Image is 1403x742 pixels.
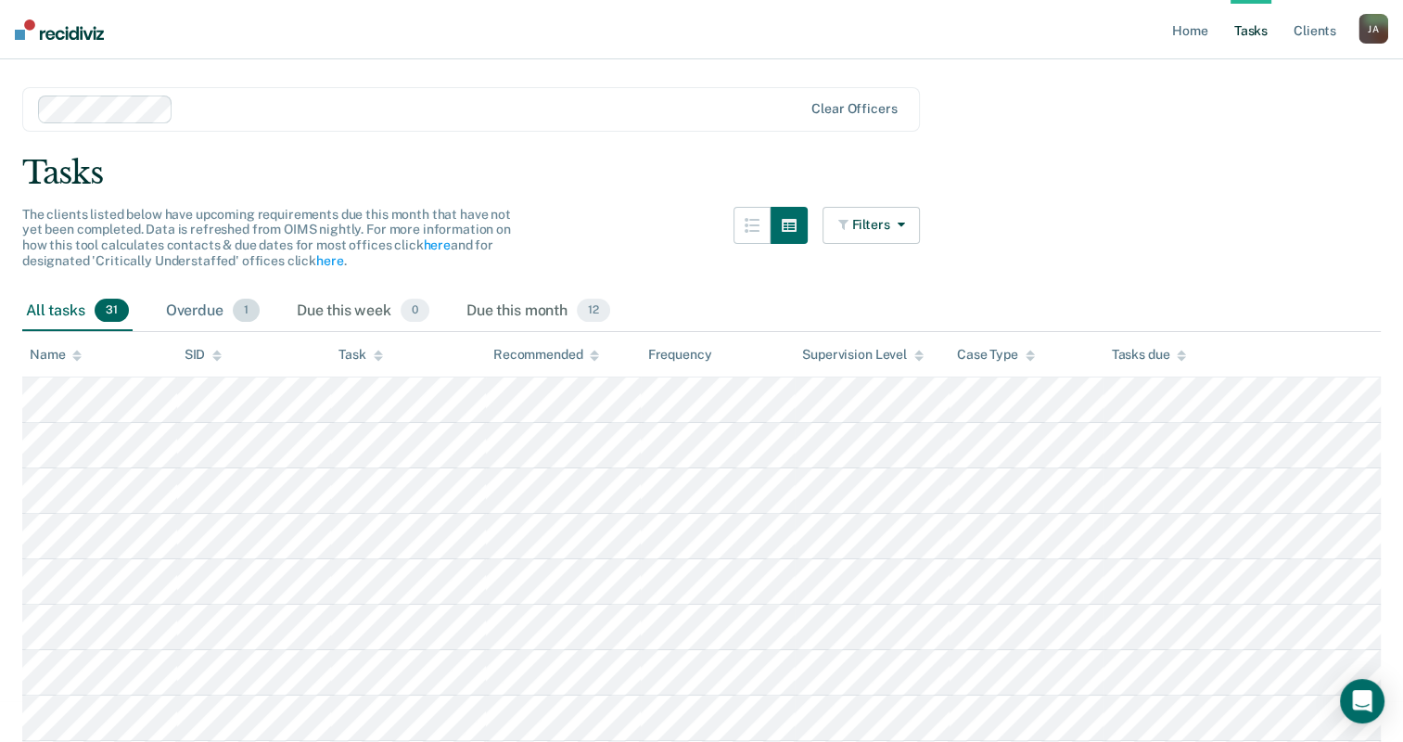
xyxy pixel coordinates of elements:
[493,347,599,363] div: Recommended
[802,347,924,363] div: Supervision Level
[957,347,1035,363] div: Case Type
[648,347,712,363] div: Frequency
[811,101,897,117] div: Clear officers
[95,299,129,323] span: 31
[22,154,1381,192] div: Tasks
[463,291,614,332] div: Due this month12
[15,19,104,40] img: Recidiviz
[1111,347,1186,363] div: Tasks due
[1358,14,1388,44] button: JA
[22,291,133,332] div: All tasks31
[233,299,260,323] span: 1
[316,253,343,268] a: here
[162,291,263,332] div: Overdue1
[1358,14,1388,44] div: J A
[30,347,82,363] div: Name
[423,237,450,252] a: here
[1340,679,1384,723] div: Open Intercom Messenger
[823,207,921,244] button: Filters
[185,347,223,363] div: SID
[22,207,511,268] span: The clients listed below have upcoming requirements due this month that have not yet been complet...
[293,291,433,332] div: Due this week0
[577,299,610,323] span: 12
[401,299,429,323] span: 0
[338,347,382,363] div: Task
